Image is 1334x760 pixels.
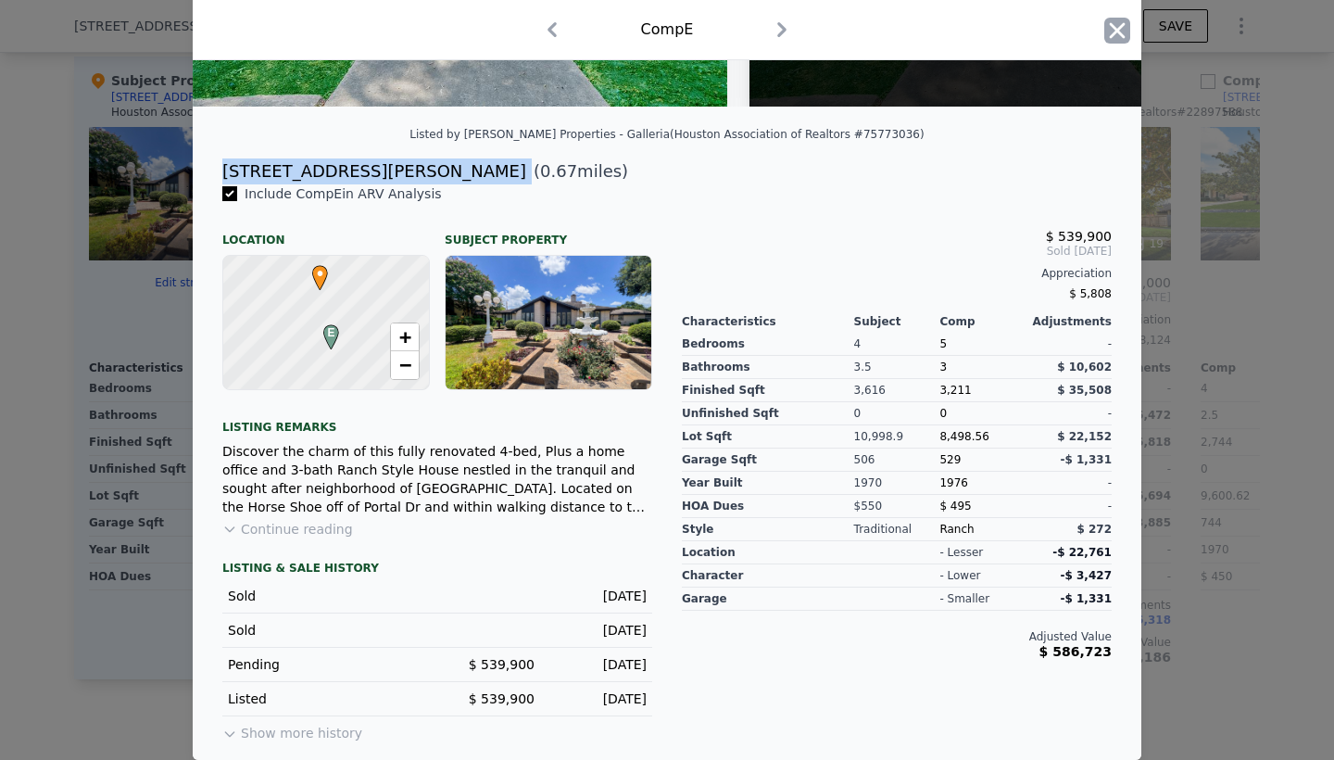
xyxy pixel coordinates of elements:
span: E [319,324,344,341]
div: Comp E [641,19,694,41]
span: 0 [939,407,947,420]
div: - [1026,402,1112,425]
span: $ 35,508 [1057,384,1112,397]
div: $550 [854,495,940,518]
div: 506 [854,449,940,472]
span: 3,211 [939,384,971,397]
div: Adjustments [1026,314,1112,329]
span: + [399,325,411,348]
div: 0 [854,402,940,425]
div: [DATE] [549,655,647,674]
div: location [682,541,854,564]
div: Pending [228,655,422,674]
span: − [399,353,411,376]
span: $ 539,900 [1046,229,1112,244]
div: Lot Sqft [682,425,854,449]
div: character [682,564,854,588]
div: Listed [228,690,422,708]
div: Characteristics [682,314,854,329]
div: Subject Property [445,218,652,247]
span: 529 [939,453,961,466]
div: E [319,324,330,336]
div: - [1026,333,1112,356]
div: 1976 [939,472,1026,495]
div: Bedrooms [682,333,854,356]
span: $ 272 [1076,523,1112,536]
button: Continue reading [222,520,353,538]
div: 3.5 [854,356,940,379]
div: • [308,265,319,276]
span: ( miles) [526,158,628,184]
div: Location [222,218,430,247]
span: $ 539,900 [469,691,535,706]
div: Sold [228,587,422,605]
div: [DATE] [549,587,647,605]
div: Adjusted Value [682,629,1112,644]
div: [DATE] [549,621,647,640]
div: HOA Dues [682,495,854,518]
span: $ 5,808 [1069,287,1112,300]
span: $ 495 [939,500,971,513]
a: Zoom in [391,323,419,351]
div: - [1026,472,1112,495]
span: 8,498.56 [939,430,988,443]
span: Sold [DATE] [682,244,1112,259]
span: $ 586,723 [1039,644,1112,659]
span: -$ 22,761 [1052,546,1112,559]
div: - [1026,495,1112,518]
div: Ranch [939,518,1026,541]
div: 3 [939,356,1026,379]
span: $ 22,152 [1057,430,1112,443]
div: Garage Sqft [682,449,854,472]
span: 0.67 [540,161,577,181]
span: -$ 1,331 [1061,453,1112,466]
div: 10,998.9 [854,425,940,449]
div: Comp [939,314,1026,329]
span: • [308,260,333,287]
div: Bathrooms [682,356,854,379]
div: [DATE] [549,690,647,708]
div: 1970 [854,472,940,495]
a: Zoom out [391,351,419,379]
div: Style [682,518,854,541]
span: Include Comp E in ARV Analysis [237,186,449,201]
div: Traditional [854,518,940,541]
div: 3,616 [854,379,940,402]
div: - lesser [939,545,983,560]
div: Listing remarks [222,405,652,435]
div: Sold [228,621,422,640]
div: Year Built [682,472,854,495]
div: Finished Sqft [682,379,854,402]
div: Subject [854,314,940,329]
div: LISTING & SALE HISTORY [222,561,652,579]
div: Unfinished Sqft [682,402,854,425]
span: $ 10,602 [1057,361,1112,374]
button: Show more history [222,716,362,742]
div: garage [682,588,854,611]
div: - smaller [939,591,989,606]
span: -$ 3,427 [1061,569,1112,582]
div: 4 [854,333,940,356]
div: [STREET_ADDRESS][PERSON_NAME] [222,158,526,184]
div: Listed by [PERSON_NAME] Properties - Galleria (Houston Association of Realtors #75773036) [409,128,924,141]
span: 5 [939,337,947,350]
div: - lower [939,568,980,583]
span: -$ 1,331 [1061,592,1112,605]
div: Appreciation [682,266,1112,281]
div: Discover the charm of this fully renovated 4-bed, Plus a home office and 3-bath Ranch Style House... [222,442,652,516]
span: $ 539,900 [469,657,535,672]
